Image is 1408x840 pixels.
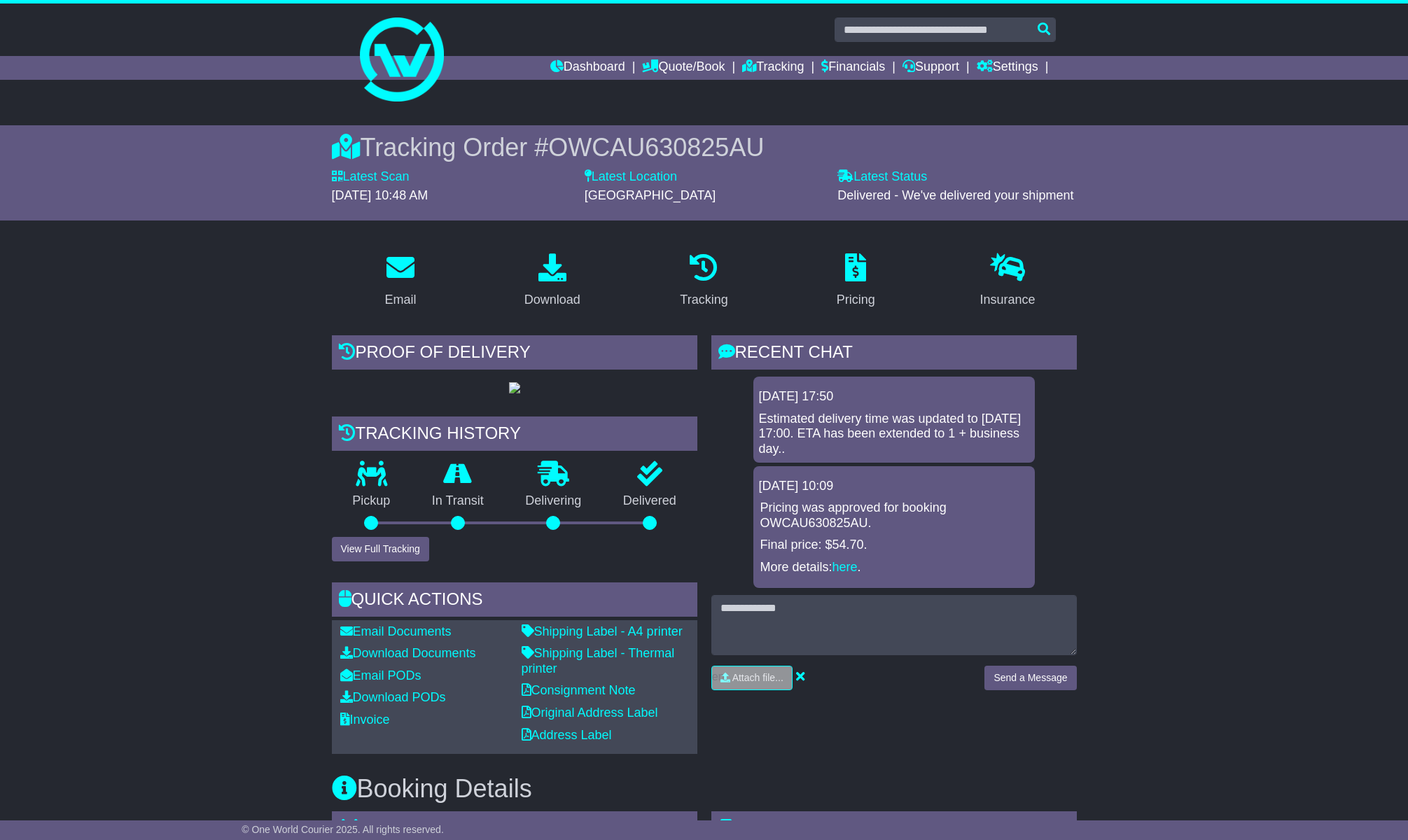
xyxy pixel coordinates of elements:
div: Download [524,290,580,309]
a: Tracking [671,248,737,314]
span: OWCAU630825AU [548,133,764,162]
a: Invoice [340,713,390,727]
label: Latest Status [837,169,927,185]
p: Delivering [505,493,603,509]
span: © One World Courier 2025. All rights reserved. [242,824,444,835]
button: View Full Tracking [332,537,429,561]
a: Email PODs [340,668,421,682]
a: Pricing [828,248,884,314]
a: Quote/Book [642,56,725,80]
a: Consignment Note [522,683,636,697]
a: Support [902,56,959,80]
div: [DATE] 17:50 [759,389,1029,405]
span: [GEOGRAPHIC_DATA] [585,188,716,202]
p: Pickup [332,493,412,509]
div: Estimated delivery time was updated to [DATE] 17:00. ETA has been extended to 1 + business day.. [759,412,1029,457]
label: Latest Scan [332,169,410,185]
a: Shipping Label - A4 printer [522,624,683,638]
a: Tracking [742,56,804,80]
div: Tracking [680,290,727,309]
a: Insurance [971,248,1045,314]
a: Original Address Label [522,706,658,720]
a: Download Documents [340,646,476,660]
div: Insurance [980,290,1036,309]
div: Proof of Delivery [332,335,697,373]
h3: Booking Details [332,775,1077,803]
div: [DATE] 10:09 [759,479,1029,494]
p: Final price: $54.70. [760,538,1028,553]
a: Shipping Label - Thermal printer [522,646,675,675]
a: Dashboard [550,56,625,80]
p: More details: . [760,560,1028,575]
a: Email Documents [340,624,452,638]
a: Financials [821,56,885,80]
p: In Transit [411,493,505,509]
a: Email [375,248,425,314]
a: Download [515,248,590,314]
p: Pricing was approved for booking OWCAU630825AU. [760,500,1028,531]
a: Address Label [522,728,612,742]
label: Latest Location [585,169,677,185]
span: [DATE] 10:48 AM [332,188,428,202]
div: Pricing [837,290,875,309]
a: Download PODs [340,690,446,704]
a: Settings [977,56,1038,80]
img: GetPodImage [509,382,520,393]
button: Send a Message [984,666,1076,690]
div: RECENT CHAT [711,335,1077,373]
div: Quick Actions [332,582,697,620]
a: here [832,560,858,574]
div: Email [384,290,416,309]
p: Delivered [602,493,697,509]
div: Tracking history [332,416,697,454]
div: Tracking Order # [332,132,1077,162]
span: Delivered - We've delivered your shipment [837,188,1073,202]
